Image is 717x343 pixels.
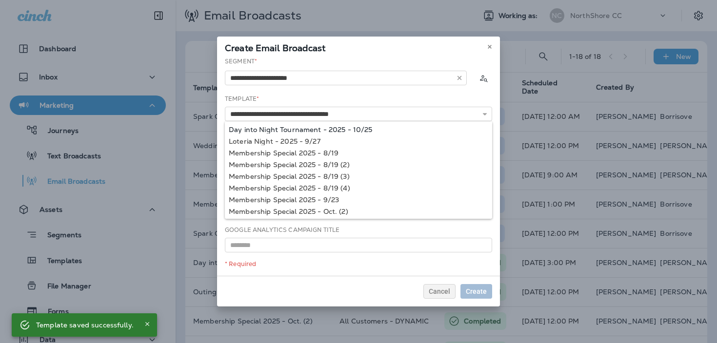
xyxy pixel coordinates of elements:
[229,161,488,169] div: Membership Special 2025 - 8/19 (2)
[229,149,488,157] div: Membership Special 2025 - 8/19
[229,137,488,145] div: Loteria Night - 2025 - 9/27
[225,57,257,65] label: Segment
[229,126,488,133] div: Day into Night Tournament - 2025 - 10/25
[229,208,488,215] div: Membership Special 2025 - Oct. (2)
[475,69,492,87] button: Calculate the estimated number of emails to be sent based on selected segment. (This could take a...
[229,196,488,204] div: Membership Special 2025 - 9/23
[460,284,492,299] button: Create
[141,318,153,330] button: Close
[36,316,134,334] div: Template saved successfully.
[225,260,492,268] div: * Required
[466,288,487,295] span: Create
[423,284,456,299] button: Cancel
[225,226,339,234] label: Google Analytics Campaign Title
[229,172,488,180] div: Membership Special 2025 - 8/19 (3)
[429,288,450,295] span: Cancel
[229,184,488,192] div: Membership Special 2025 - 8/19 (4)
[217,37,500,57] div: Create Email Broadcast
[225,95,259,103] label: Template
